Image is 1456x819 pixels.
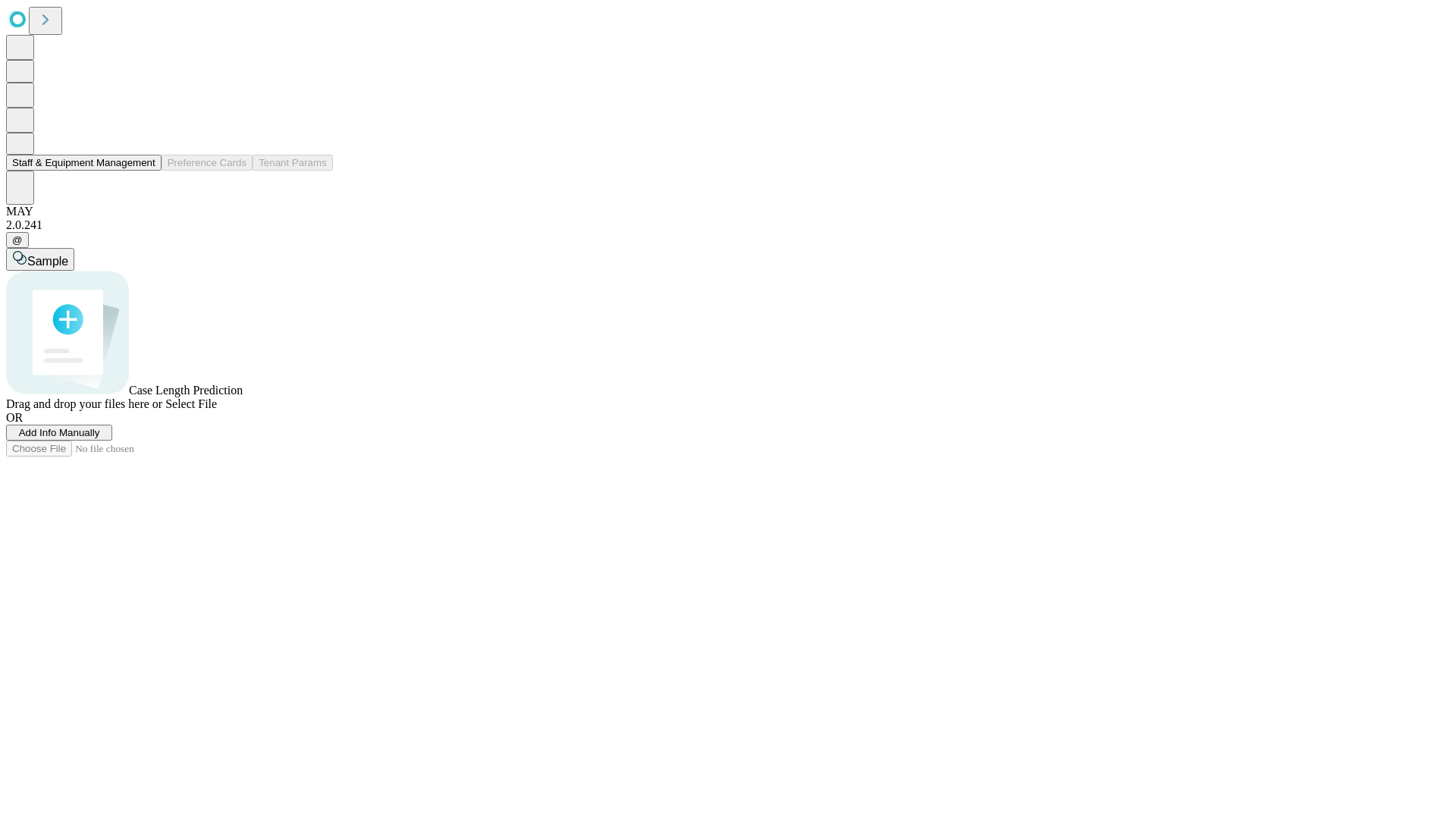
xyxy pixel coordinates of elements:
span: @ [12,234,23,246]
button: @ [6,232,29,248]
span: Sample [27,255,68,268]
span: Drag and drop your files here or [6,397,162,410]
span: Add Info Manually [19,427,100,438]
button: Add Info Manually [6,425,112,441]
span: OR [6,411,23,424]
span: Select File [165,397,217,410]
div: MAY [6,205,1450,218]
span: Case Length Prediction [129,384,243,397]
button: Sample [6,248,74,271]
div: 2.0.241 [6,218,1450,232]
button: Preference Cards [162,155,253,171]
button: Staff & Equipment Management [6,155,162,171]
button: Tenant Params [253,155,333,171]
